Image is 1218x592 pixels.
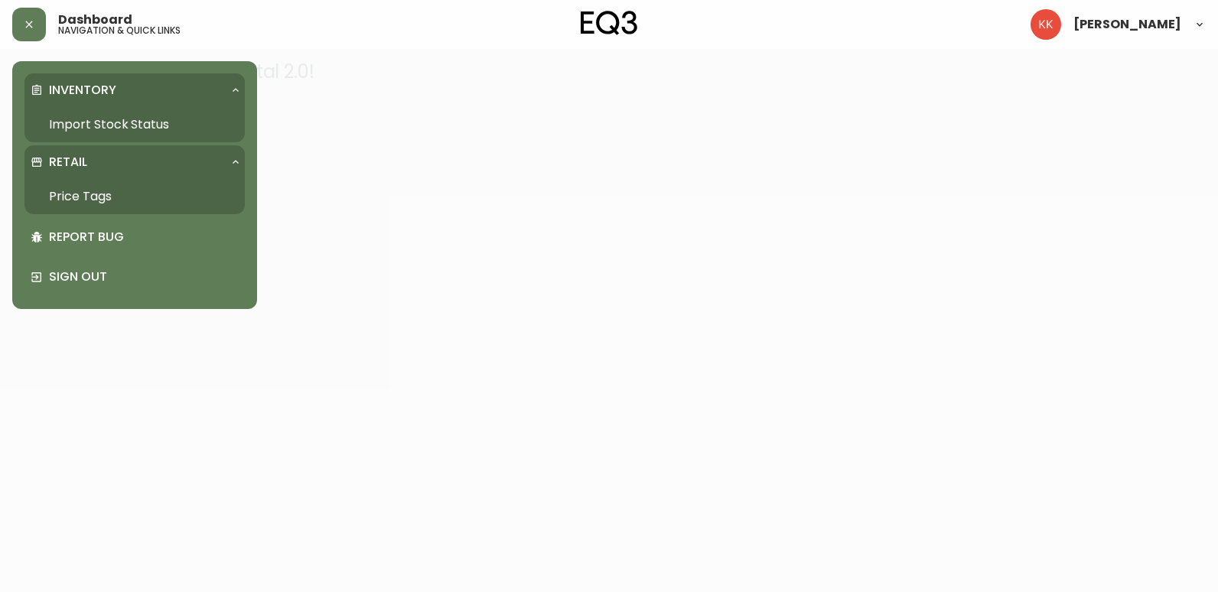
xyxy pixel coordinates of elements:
div: Sign Out [24,257,245,297]
span: [PERSON_NAME] [1073,18,1181,31]
a: Import Stock Status [24,107,245,142]
p: Report Bug [49,229,239,246]
div: Report Bug [24,217,245,257]
img: b8dbcfffdcfee2b8a086673f95cad94a [1031,9,1061,40]
p: Retail [49,154,87,171]
h5: navigation & quick links [58,26,181,35]
div: Retail [24,145,245,179]
img: logo [581,11,637,35]
p: Sign Out [49,268,239,285]
span: Dashboard [58,14,132,26]
p: Inventory [49,82,116,99]
div: Inventory [24,73,245,107]
a: Price Tags [24,179,245,214]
